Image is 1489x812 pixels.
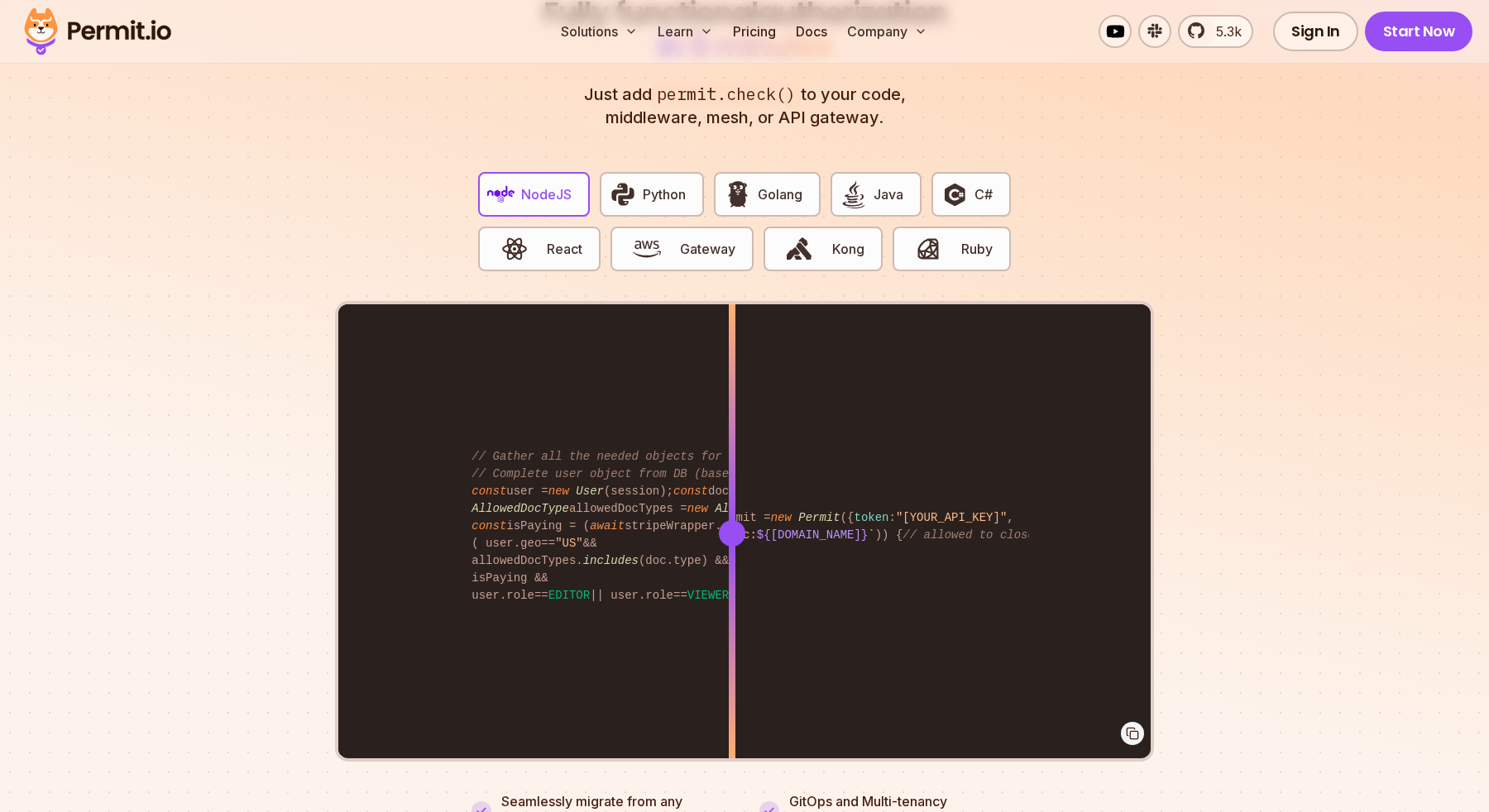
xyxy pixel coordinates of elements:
[687,502,708,515] span: new
[521,184,572,204] span: NodeJS
[472,502,569,515] span: AllowedDocType
[854,511,888,524] span: token
[798,511,840,524] span: Permit
[633,235,661,263] img: Gateway
[832,239,864,259] span: Kong
[757,528,868,542] span: ${[DOMAIN_NAME]}
[548,589,590,602] span: EDITOR
[914,235,942,263] img: Ruby
[520,537,541,550] span: geo
[547,239,582,259] span: React
[472,450,868,463] span: // Gather all the needed objects for the permission check
[460,435,1028,618] code: user = (session); doc = ( , , session. ); allowedDocTypes = (user. ); isPaying = ( stripeWrapper....
[652,83,801,107] span: permit.check()
[645,589,673,602] span: role
[840,180,868,208] img: Java
[874,184,903,204] span: Java
[673,554,701,567] span: type
[472,467,1021,480] span: // Complete user object from DB (based on session object, only 3 DB queries...)
[758,184,802,204] span: Golang
[840,15,934,48] button: Company
[715,502,812,515] span: AllowedDocType
[548,485,569,498] span: new
[472,485,506,498] span: const
[680,239,735,259] span: Gateway
[506,589,534,602] span: role
[576,485,604,498] span: User
[555,537,583,550] span: "US"
[487,180,515,208] img: NodeJS
[789,15,834,48] a: Docs
[902,528,1076,542] span: // allowed to close issue
[554,15,644,48] button: Solutions
[1178,15,1253,48] a: 5.3k
[724,180,752,208] img: Golang
[974,184,993,204] span: C#
[687,589,729,602] span: VIEWER
[722,519,847,533] span: get_billing_status
[472,519,506,533] span: const
[941,180,969,208] img: C#
[771,511,792,524] span: new
[460,496,1028,557] code: { } ; permit = ({ : , }); ( permit. (user, , )) { }
[1273,12,1358,51] a: Sign In
[500,235,529,263] img: React
[643,184,686,204] span: Python
[17,3,179,60] img: Permit logo
[673,485,708,498] span: const
[726,15,783,48] a: Pricing
[896,511,1007,524] span: "[YOUR_API_KEY]"
[722,528,875,542] span: `doc: `
[590,519,625,533] span: await
[609,180,637,208] img: Python
[961,239,993,259] span: Ruby
[566,83,923,129] p: Just add to your code, middleware, mesh, or API gateway.
[651,15,720,48] button: Learn
[583,554,639,567] span: includes
[1206,21,1242,41] span: 5.3k
[785,235,813,263] img: Kong
[1365,12,1473,51] a: Start Now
